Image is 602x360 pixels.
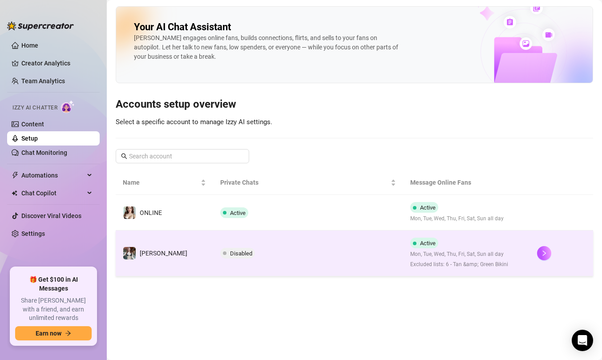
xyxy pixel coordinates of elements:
[134,21,231,33] h2: Your AI Chat Assistant
[7,21,74,30] img: logo-BBDzfeDw.svg
[541,250,547,256] span: right
[21,212,81,219] a: Discover Viral Videos
[123,178,199,187] span: Name
[572,330,593,351] div: Open Intercom Messenger
[65,330,71,336] span: arrow-right
[123,247,136,259] img: Amy
[21,42,38,49] a: Home
[116,97,593,112] h3: Accounts setup overview
[420,240,436,247] span: Active
[403,170,530,195] th: Message Online Fans
[21,149,67,156] a: Chat Monitoring
[21,121,44,128] a: Content
[116,118,272,126] span: Select a specific account to manage Izzy AI settings.
[129,151,237,161] input: Search account
[410,260,508,269] span: Excluded lists: 6 - Tan &amp; Green Bikini
[220,178,389,187] span: Private Chats
[21,77,65,85] a: Team Analytics
[21,135,38,142] a: Setup
[21,230,45,237] a: Settings
[21,186,85,200] span: Chat Copilot
[230,210,246,216] span: Active
[123,206,136,219] img: ONLINE
[12,104,57,112] span: Izzy AI Chatter
[410,214,504,223] span: Mon, Tue, Wed, Thu, Fri, Sat, Sun all day
[140,250,187,257] span: [PERSON_NAME]
[15,326,92,340] button: Earn nowarrow-right
[420,204,436,211] span: Active
[21,56,93,70] a: Creator Analytics
[230,250,252,257] span: Disabled
[21,168,85,182] span: Automations
[121,153,127,159] span: search
[36,330,61,337] span: Earn now
[213,170,403,195] th: Private Chats
[12,190,17,196] img: Chat Copilot
[537,246,551,260] button: right
[140,209,162,216] span: ONLINE
[116,170,213,195] th: Name
[410,250,508,259] span: Mon, Tue, Wed, Thu, Fri, Sat, Sun all day
[134,33,401,61] div: [PERSON_NAME] engages online fans, builds connections, flirts, and sells to your fans on autopilo...
[61,100,75,113] img: AI Chatter
[15,275,92,293] span: 🎁 Get $100 in AI Messages
[15,296,92,323] span: Share [PERSON_NAME] with a friend, and earn unlimited rewards
[12,172,19,179] span: thunderbolt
